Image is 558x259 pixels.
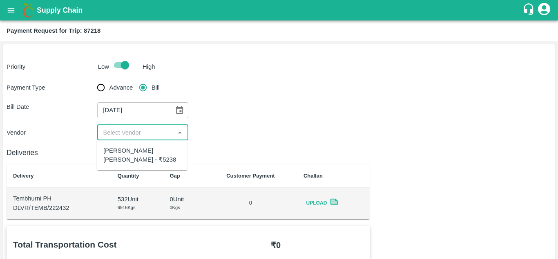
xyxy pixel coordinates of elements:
[2,1,20,20] button: open drawer
[20,2,37,18] img: logo
[7,128,97,137] p: Vendor
[143,62,155,71] p: High
[152,83,160,92] span: Bill
[174,127,185,138] button: Close
[7,147,370,158] h6: Deliveries
[170,173,180,179] b: Gap
[13,194,105,203] p: Tembhurni PH
[118,173,139,179] b: Quantity
[100,127,172,138] input: Select Vendor
[37,5,522,16] a: Supply Chain
[109,83,133,92] span: Advance
[271,241,281,250] b: ₹ 0
[7,102,97,111] p: Bill Date
[522,3,537,18] div: customer-support
[7,83,97,92] p: Payment Type
[7,62,95,71] p: Priority
[118,195,157,204] p: 532 Unit
[204,187,297,219] td: 0
[37,6,83,14] b: Supply Chain
[13,203,105,212] p: DLVR/TEMB/222432
[304,197,330,209] span: Upload
[170,205,180,210] span: 0 Kgs
[172,102,187,118] button: Choose date, selected date is Sep 1, 2025
[13,173,34,179] b: Delivery
[226,173,275,179] b: Customer Payment
[13,240,117,249] b: Total Transportation Cost
[103,146,181,164] div: [PERSON_NAME] [PERSON_NAME] - ₹5238
[304,173,323,179] b: Challan
[118,205,136,210] span: 6916 Kgs
[170,195,198,204] p: 0 Unit
[97,102,168,118] input: Bill Date
[98,62,109,71] p: Low
[537,2,551,19] div: account of current user
[7,27,100,34] b: Payment Request for Trip: 87218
